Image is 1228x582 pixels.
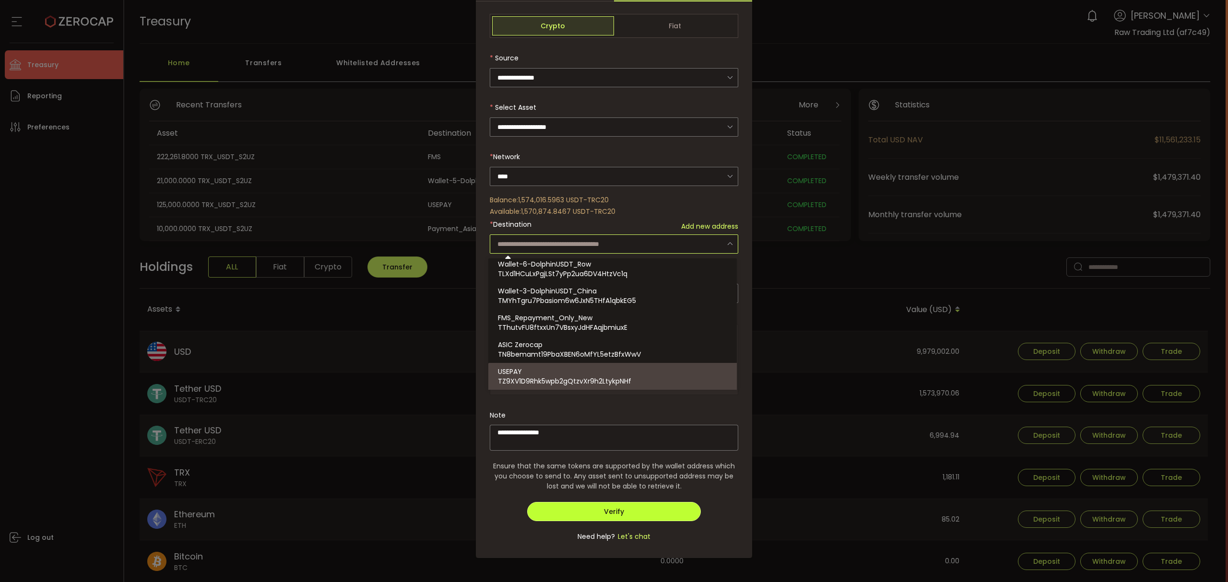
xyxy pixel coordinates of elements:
span: Need help? [578,532,615,542]
iframe: Chat Widget [1180,536,1228,582]
span: Wallet-6-DolphinUSDT_Row [498,259,591,269]
span: TLXd1HCuLxPgjLSt7yPp2ua6DV4HtzVc1q [498,269,627,279]
span: Let's chat [615,532,650,542]
span: Destination [493,220,531,229]
span: TZ9XV1D9Rhk5wpb2gQtzvXr9h2LtykpNHf [498,376,631,386]
span: ASIC Zerocap [498,340,543,349]
span: TMYhTgru7Pbasiom6w6JxN5THfA1qbkEG5 [498,296,636,305]
span: 1,574,016.5963 USDT-TRC20 [518,195,609,205]
span: TThutvFU8ftxxUn7VBsxyJdHFAqjbmiuxE [498,323,627,332]
span: Ensure that the same tokens are supported by the wallet address which you choose to send to. Any ... [490,461,738,491]
label: Select Asset [490,103,536,112]
span: Add new address [681,221,738,232]
span: Available: [490,207,521,216]
label: Note [490,410,506,420]
span: TN8bemamt19PbaXBEN6oMfYL5etzBfxWwV [498,349,641,359]
span: 1,570,874.8467 USDT-TRC20 [521,207,615,216]
span: Network [493,152,520,162]
span: FMS_Repayment_Only_New [498,313,592,323]
span: Wallet-3-DolphinUSDT_China [498,286,597,296]
span: Balance: [490,195,518,205]
button: Verify [527,502,701,521]
span: USEPAY [498,367,522,376]
span: Verify [604,507,624,516]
